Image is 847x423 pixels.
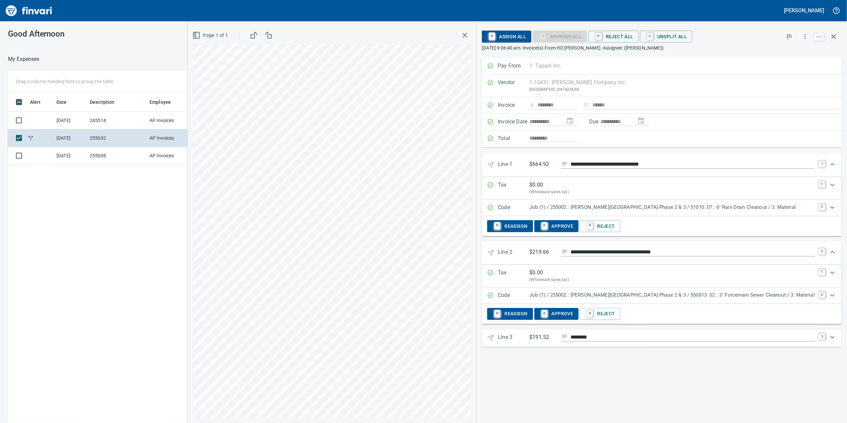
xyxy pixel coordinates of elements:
[819,160,825,167] a: 1
[819,333,825,340] a: 3
[87,112,147,129] td: 245514
[585,220,615,232] span: Reject
[482,200,842,216] div: Expand
[30,98,41,106] span: Alert
[587,310,593,317] a: R
[482,304,842,324] div: Expand
[4,3,54,19] img: Finvari
[492,220,527,232] span: Reassign
[529,333,556,342] p: $191.52
[482,177,842,200] div: Expand
[541,310,548,317] a: A
[580,220,620,232] button: RReject
[812,29,842,45] span: Close invoice
[90,98,123,106] span: Description
[54,147,87,165] td: [DATE]
[819,269,825,275] a: T
[90,98,115,106] span: Description
[529,277,815,283] p: (Wholesale sales tax)
[580,308,620,320] button: RReject
[27,136,34,140] span: Split transaction
[482,154,842,177] div: Expand
[594,31,633,42] span: Reject All
[8,29,219,39] h3: Good Afternoon
[587,222,593,229] a: R
[482,265,842,287] div: Expand
[529,269,543,277] p: $ 0.00
[585,308,615,320] span: Reject
[529,204,815,211] p: Job (1) / 255002.: [PERSON_NAME][GEOGRAPHIC_DATA] Phase 2 & 3 / 51010. 07.: 6" Rain Drain Cleanou...
[819,291,825,298] a: C
[534,220,579,232] button: AApprove
[56,98,75,106] span: Date
[54,129,87,147] td: [DATE]
[588,31,639,43] button: RReject All
[30,98,49,106] span: Alert
[487,220,533,232] button: RReassign
[54,112,87,129] td: [DATE]
[645,31,687,42] span: Unsplit All
[533,33,587,39] div: Job Phase required
[640,31,692,43] button: UUnsplit All
[482,216,842,236] div: Expand
[150,98,179,106] span: Employee
[819,181,825,188] a: T
[541,222,548,229] a: A
[529,181,543,189] p: $ 0.00
[87,129,147,147] td: 255002
[498,248,529,258] p: Line 2
[482,45,842,51] p: [DATE] 9:06:40 am. Invoice(s) From HD [PERSON_NAME]. Assignee: ([PERSON_NAME])
[8,55,40,63] p: My Expenses
[798,29,812,44] button: More
[489,33,495,40] a: R
[595,33,602,40] a: R
[487,31,526,42] span: Assign All
[191,29,231,42] button: Page 1 of 1
[494,222,500,229] a: R
[482,287,842,304] div: Expand
[784,7,824,14] h5: [PERSON_NAME]
[147,129,197,147] td: AP Invoices
[783,5,826,16] button: [PERSON_NAME]
[482,31,531,43] button: RAssign All
[147,147,197,165] td: AP Invoices
[494,310,500,317] a: R
[529,160,556,169] p: $664.92
[498,333,529,343] p: Line 3
[819,204,825,210] a: C
[529,248,556,256] p: $219.66
[194,31,228,40] span: Page 1 of 1
[529,189,815,196] p: (Wholesale sales tax)
[87,147,147,165] td: 255008
[498,181,529,196] p: Tax
[498,269,529,283] p: Tax
[534,308,579,320] button: AApprove
[492,308,527,320] span: Reassign
[8,55,40,63] nav: breadcrumb
[487,308,533,320] button: RReassign
[498,160,529,170] p: Line 1
[482,241,842,264] div: Expand
[147,112,197,129] td: AP Invoices
[56,98,67,106] span: Date
[498,204,529,212] p: Code
[814,33,824,41] a: esc
[498,291,529,300] p: Code
[647,33,653,40] a: U
[482,329,842,347] div: Expand
[819,248,825,255] a: 2
[540,220,574,232] span: Approve
[540,308,574,320] span: Approve
[529,291,815,299] p: Job (1) / 255002.: [PERSON_NAME][GEOGRAPHIC_DATA] Phase 2 & 3 / 550813. 02.: 3" Forcemain Sewer C...
[150,98,171,106] span: Employee
[782,29,796,44] button: Flag
[16,78,113,85] p: Drag a column heading here to group the table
